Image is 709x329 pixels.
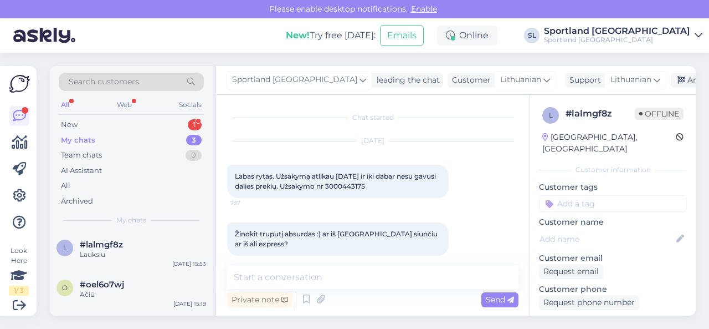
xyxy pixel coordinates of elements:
div: Sportland [GEOGRAPHIC_DATA] [544,36,690,44]
div: [GEOGRAPHIC_DATA], [GEOGRAPHIC_DATA] [542,131,676,155]
span: l [63,244,67,252]
div: Customer information [539,165,687,175]
div: [DATE] [227,136,518,146]
p: Customer tags [539,181,687,193]
span: Labas rytas. Užsakymą atlikau [DATE] ir iki dabar nesu gavusi dalies prekių. Užsakymo nr 3000443175 [235,172,438,190]
div: Support [565,74,601,86]
div: AI Assistant [61,165,102,176]
p: Customer name [539,216,687,228]
div: # lalmgf8z [566,107,635,120]
span: 7:17 [230,199,272,207]
img: Askly Logo [9,75,30,93]
span: Offline [635,108,684,120]
div: All [59,98,71,112]
div: Request email [539,264,603,279]
div: Web [115,98,134,112]
span: o [62,284,68,292]
span: Search customers [69,76,139,88]
div: Customer [448,74,491,86]
p: Customer email [539,252,687,264]
span: Žinokit truputį absurdas :) ar iš [GEOGRAPHIC_DATA] siunčiu ar iš ali express? [235,230,439,248]
b: New! [286,30,310,41]
div: 3 [186,135,202,146]
div: Archived [61,196,93,207]
div: [DATE] 15:19 [173,300,206,308]
div: Request phone number [539,295,639,310]
div: 0 [186,150,202,161]
input: Add name [540,233,674,245]
span: My chats [116,215,146,225]
div: Ačiū [80,290,206,300]
div: 1 / 3 [9,286,29,296]
input: Add a tag [539,195,687,212]
p: Visited pages [539,315,687,326]
div: Team chats [61,150,102,161]
div: [DATE] 15:53 [172,260,206,268]
div: 1 [188,119,202,130]
span: l [549,111,553,119]
div: leading the chat [372,74,440,86]
div: Try free [DATE]: [286,29,376,42]
div: Private note [227,292,292,307]
span: Lithuanian [500,74,541,86]
div: All [61,180,70,191]
button: Emails [380,25,424,46]
div: New [61,119,78,130]
div: SL [524,28,540,43]
div: Socials [177,98,204,112]
span: Lithuanian [610,74,651,86]
div: Online [437,26,497,45]
span: Sportland [GEOGRAPHIC_DATA] [232,74,357,86]
a: Sportland [GEOGRAPHIC_DATA]Sportland [GEOGRAPHIC_DATA] [544,27,702,44]
div: Look Here [9,246,29,296]
div: My chats [61,135,95,146]
span: Enable [408,4,440,14]
div: Lauksiu [80,250,206,260]
div: Sportland [GEOGRAPHIC_DATA] [544,27,690,36]
span: #oel6o7wj [80,280,124,290]
span: #lalmgf8z [80,240,123,250]
span: Send [486,295,514,305]
div: Chat started [227,113,518,123]
p: Customer phone [539,284,687,295]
